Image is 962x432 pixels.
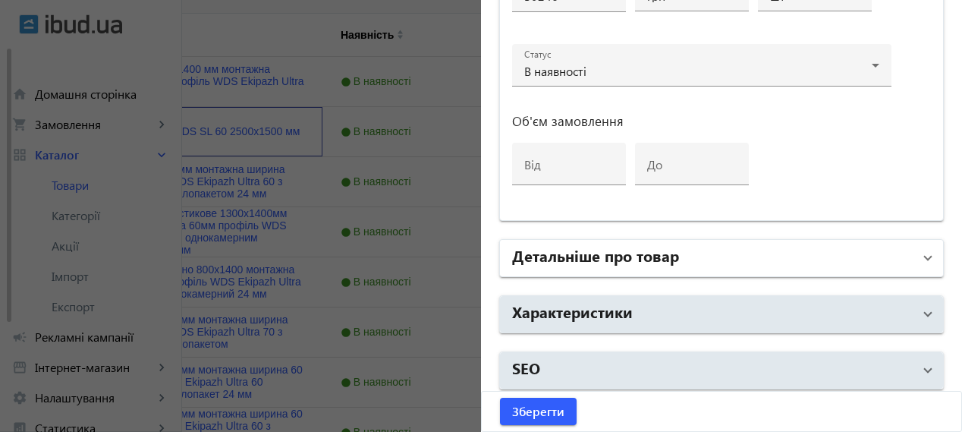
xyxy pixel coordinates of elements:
[500,240,943,276] mat-expansion-panel-header: Детальніше про товар
[512,357,540,378] h2: SEO
[524,156,541,172] mat-label: від
[500,296,943,333] mat-expansion-panel-header: Характеристики
[500,352,943,389] mat-expansion-panel-header: SEO
[500,398,577,425] button: Зберегти
[524,63,586,79] span: В наявності
[512,403,564,420] span: Зберегти
[647,156,662,172] mat-label: до
[512,115,891,128] h3: Об'єм замовлення
[512,244,679,266] h2: Детальніше про товар
[512,301,633,322] h2: Характеристики
[524,49,551,61] mat-label: Статус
